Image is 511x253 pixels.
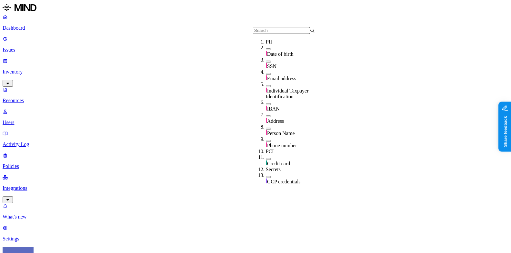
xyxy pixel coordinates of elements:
span: SSN [267,63,276,69]
p: Dashboard [3,25,508,31]
a: Settings [3,225,508,242]
img: secret-line.svg [266,178,267,183]
a: Integrations [3,174,508,202]
span: Email address [267,76,296,81]
span: Address [267,118,284,124]
img: pii-line.svg [266,63,267,68]
span: Individual Taxpayer Identification [266,88,309,99]
div: Secrets [266,167,328,172]
input: Search [253,27,310,34]
a: What's new [3,203,508,220]
span: Date of birth [267,51,294,57]
p: Settings [3,236,508,242]
img: pii-line.svg [266,118,267,123]
p: Integrations [3,185,508,191]
a: Dashboard [3,14,508,31]
span: GCP credentials [267,179,301,184]
a: Inventory [3,58,508,86]
a: Issues [3,36,508,53]
p: What's new [3,214,508,220]
img: MIND [3,3,36,13]
a: Activity Log [3,131,508,147]
a: Policies [3,152,508,169]
img: pii-line.svg [266,51,267,56]
span: Person Name [267,131,295,136]
p: Policies [3,163,508,169]
span: Credit card [267,161,290,166]
img: pii-line.svg [266,75,267,80]
img: pci-line.svg [266,160,267,165]
div: PCI [266,149,328,154]
span: IBAN [267,106,280,112]
img: pii-line.svg [266,142,267,147]
p: Resources [3,98,508,103]
a: Users [3,109,508,125]
a: Resources [3,87,508,103]
img: pii-line.svg [266,130,267,135]
a: MIND [3,3,508,14]
p: Inventory [3,69,508,75]
p: Issues [3,47,508,53]
p: Activity Log [3,141,508,147]
span: Phone number [267,143,297,148]
img: pii-line.svg [266,87,267,92]
img: pii-line.svg [266,105,267,111]
div: PII [266,39,328,45]
p: Users [3,120,508,125]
